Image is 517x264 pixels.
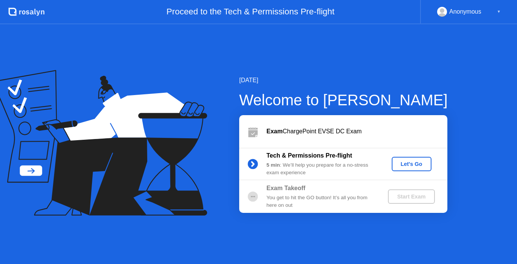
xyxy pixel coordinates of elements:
[391,194,431,200] div: Start Exam
[266,161,375,177] div: : We’ll help you prepare for a no-stress exam experience
[266,127,447,136] div: ChargePoint EVSE DC Exam
[266,162,280,168] b: 5 min
[266,194,375,209] div: You get to hit the GO button! It’s all you from here on out
[239,89,448,111] div: Welcome to [PERSON_NAME]
[266,128,283,134] b: Exam
[395,161,428,167] div: Let's Go
[266,185,305,191] b: Exam Takeoff
[497,7,501,17] div: ▼
[388,189,434,204] button: Start Exam
[266,152,352,159] b: Tech & Permissions Pre-flight
[392,157,431,171] button: Let's Go
[449,7,481,17] div: Anonymous
[239,76,448,85] div: [DATE]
